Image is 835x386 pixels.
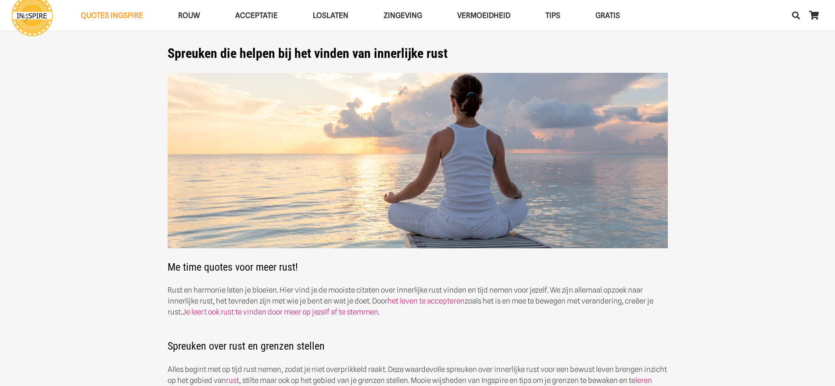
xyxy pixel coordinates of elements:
[178,11,200,20] span: ROUW
[168,46,668,61] h1: Spreuken die helpen bij het vinden van innerlijke rust
[545,11,560,20] span: TIPS
[168,285,668,318] p: Rust en harmonie laten je bloeien. Hier vind je de mooiste citaten over innerlijke rust vinden en...
[578,4,638,27] a: GRATISGRATIS Menu
[595,11,620,20] span: GRATIS
[528,4,578,27] a: TIPSTIPS Menu
[440,4,528,27] a: VERMOEIDHEIDVERMOEIDHEID Menu
[168,73,668,274] h2: Me time quotes voor meer rust!
[387,297,465,305] a: het leven te accepteren
[218,4,295,27] a: AcceptatieAcceptatie Menu
[182,307,378,316] a: Je leert ook rust te vinden door meer op jezelf af te stemmen
[313,11,348,20] span: Loslaten
[168,329,668,353] h2: Spreuken over rust en grenzen stellen
[81,11,143,20] span: QUOTES INGSPIRE
[63,4,161,27] a: QUOTES INGSPIREQUOTES INGSPIRE Menu
[787,4,805,26] a: Zoeken
[226,376,239,385] a: rust
[457,11,510,20] span: VERMOEIDHEID
[161,4,218,27] a: ROUWROUW Menu
[383,11,422,20] span: Zingeving
[366,4,440,27] a: ZingevingZingeving Menu
[168,73,668,249] img: Innerlijke rust spreuken van ingspire voor balans en geluk
[235,11,278,20] span: Acceptatie
[295,4,366,27] a: LoslatenLoslaten Menu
